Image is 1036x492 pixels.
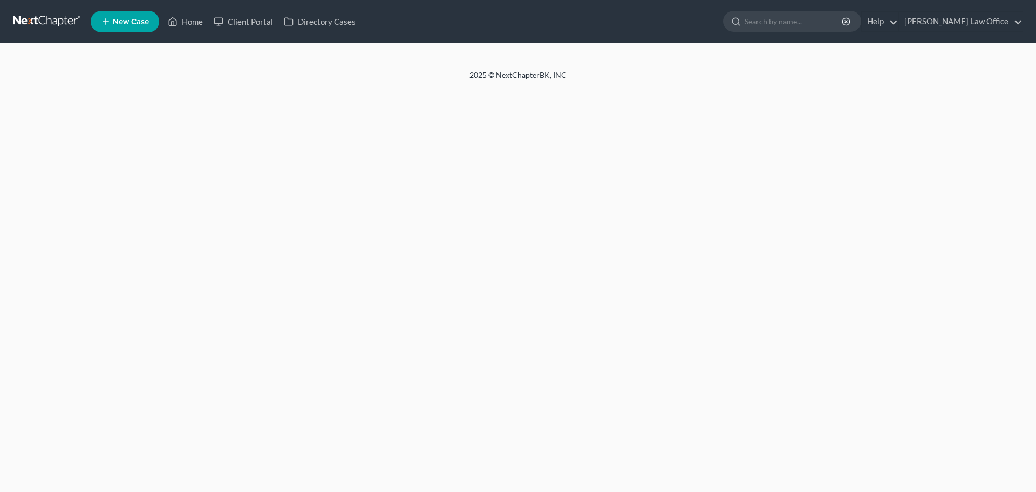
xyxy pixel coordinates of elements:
a: Client Portal [208,12,278,31]
a: Directory Cases [278,12,361,31]
a: Help [862,12,898,31]
a: Home [162,12,208,31]
a: [PERSON_NAME] Law Office [899,12,1023,31]
input: Search by name... [745,11,843,31]
span: New Case [113,18,149,26]
div: 2025 © NextChapterBK, INC [210,70,826,89]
